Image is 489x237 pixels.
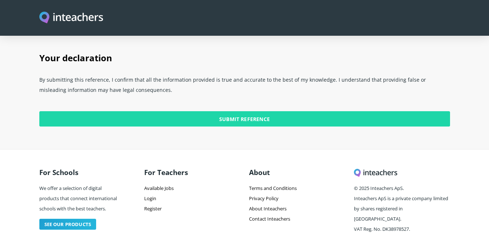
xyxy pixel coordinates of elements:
[39,52,112,64] span: Your declaration
[249,185,297,191] a: Terms and Conditions
[249,195,279,202] a: Privacy Policy
[39,219,96,230] a: See our products
[39,165,120,180] h3: For Schools
[39,72,450,102] p: By submitting this reference, I confirm that all the information provided is true and accurate to...
[144,205,162,212] a: Register
[144,185,174,191] a: Available Jobs
[354,180,450,236] p: © 2025 Inteachers ApS. Inteachers ApS is a private company limited by shares registered in [GEOGR...
[249,205,287,212] a: About Inteachers
[39,111,450,127] input: Submit Reference
[39,180,120,216] p: We offer a selection of digital products that connect international schools with the best teachers.
[249,165,345,180] h3: About
[39,12,103,24] img: Inteachers
[144,195,156,202] a: Login
[39,12,103,24] a: Visit this site's homepage
[354,165,450,180] h3: Inteachers
[144,165,240,180] h3: For Teachers
[249,215,290,222] a: Contact Inteachers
